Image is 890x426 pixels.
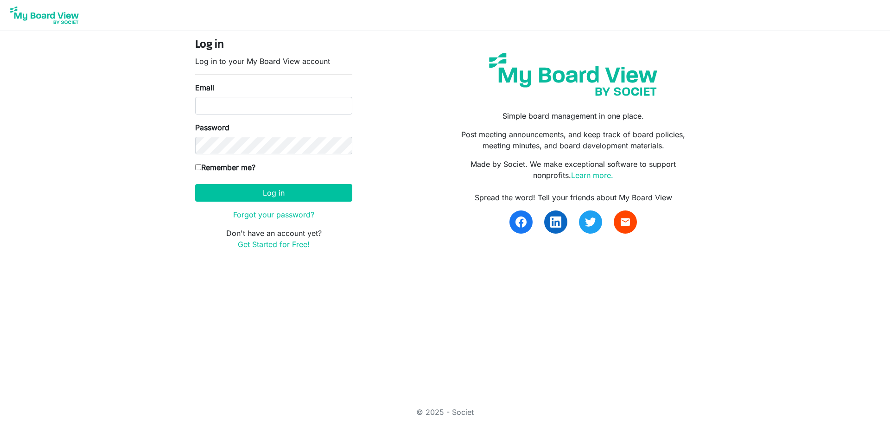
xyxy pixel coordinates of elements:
[195,228,352,250] p: Don't have an account yet?
[7,4,82,27] img: My Board View Logo
[195,56,352,67] p: Log in to your My Board View account
[233,210,314,219] a: Forgot your password?
[195,164,201,170] input: Remember me?
[238,240,310,249] a: Get Started for Free!
[195,162,255,173] label: Remember me?
[614,210,637,234] a: email
[452,192,695,203] div: Spread the word! Tell your friends about My Board View
[571,171,613,180] a: Learn more.
[195,82,214,93] label: Email
[195,38,352,52] h4: Log in
[195,122,229,133] label: Password
[452,159,695,181] p: Made by Societ. We make exceptional software to support nonprofits.
[550,216,561,228] img: linkedin.svg
[416,407,474,417] a: © 2025 - Societ
[452,110,695,121] p: Simple board management in one place.
[515,216,527,228] img: facebook.svg
[452,129,695,151] p: Post meeting announcements, and keep track of board policies, meeting minutes, and board developm...
[482,46,664,103] img: my-board-view-societ.svg
[585,216,596,228] img: twitter.svg
[195,184,352,202] button: Log in
[620,216,631,228] span: email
